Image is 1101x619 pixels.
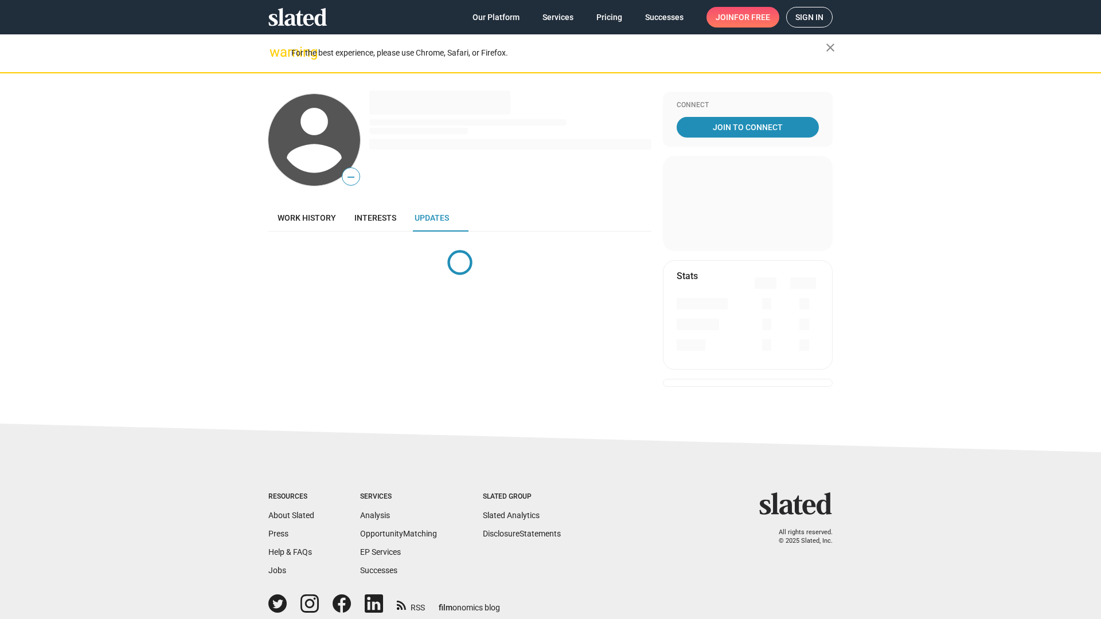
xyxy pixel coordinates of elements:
a: Joinfor free [706,7,779,28]
span: Successes [645,7,684,28]
div: Services [360,492,437,502]
a: RSS [397,596,425,613]
a: Press [268,529,288,538]
div: Resources [268,492,314,502]
a: About Slated [268,511,314,520]
span: Join [716,7,770,28]
span: film [439,603,452,612]
a: Sign in [786,7,833,28]
a: Pricing [587,7,631,28]
mat-card-title: Stats [677,270,698,282]
a: Services [533,7,583,28]
div: Connect [677,101,819,110]
a: Successes [636,7,693,28]
a: Our Platform [463,7,529,28]
span: Work history [278,213,336,222]
a: Join To Connect [677,117,819,138]
mat-icon: warning [270,45,283,59]
p: All rights reserved. © 2025 Slated, Inc. [767,528,833,545]
div: For the best experience, please use Chrome, Safari, or Firefox. [291,45,826,61]
a: Work history [268,204,345,232]
a: OpportunityMatching [360,529,437,538]
a: Successes [360,566,397,575]
span: Join To Connect [679,117,817,138]
a: Slated Analytics [483,511,540,520]
span: — [342,170,360,185]
span: Pricing [596,7,622,28]
a: Help & FAQs [268,547,312,557]
div: Slated Group [483,492,561,502]
span: Updates [415,213,449,222]
a: EP Services [360,547,401,557]
a: DisclosureStatements [483,529,561,538]
span: Our Platform [473,7,520,28]
span: Sign in [795,7,823,27]
span: Services [542,7,573,28]
a: Updates [405,204,458,232]
a: Jobs [268,566,286,575]
mat-icon: close [823,41,837,54]
span: for free [734,7,770,28]
a: Analysis [360,511,390,520]
span: Interests [354,213,396,222]
a: filmonomics blog [439,593,500,613]
a: Interests [345,204,405,232]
